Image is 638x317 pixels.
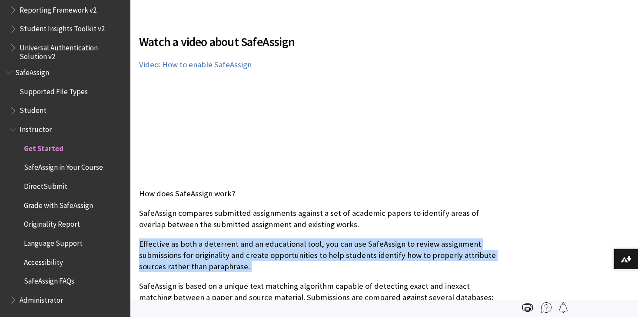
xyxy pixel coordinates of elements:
[139,208,501,230] p: SafeAssign compares submitted assignments against a set of academic papers to identify areas of o...
[24,179,67,191] span: DirectSubmit
[541,302,552,313] img: More help
[20,84,88,96] span: Supported File Types
[20,40,124,61] span: Universal Authentication Solution v2
[139,238,501,273] p: Effective as both a deterrent and an educational tool, you can use SafeAssign to review assignmen...
[20,22,105,33] span: Student Insights Toolkit v2
[24,160,103,172] span: SafeAssign in Your Course
[522,302,533,313] img: Print
[139,33,501,51] span: Watch a video about SafeAssign
[139,188,501,199] p: How does SafeAssign work?
[15,65,49,77] span: SafeAssign
[24,274,74,286] span: SafeAssign FAQs
[24,217,80,229] span: Originality Report
[24,141,63,153] span: Get Started
[558,302,568,313] img: Follow this page
[24,236,83,248] span: Language Support
[24,255,63,267] span: Accessibility
[139,281,501,303] p: SafeAssign is based on a unique text matching algorithm capable of detecting exact and inexact ma...
[24,198,93,210] span: Grade with SafeAssign
[20,122,52,134] span: Instructor
[5,65,125,307] nav: Book outline for Blackboard SafeAssign
[20,293,63,304] span: Administrator
[20,103,47,115] span: Student
[139,59,252,70] a: Video: How to enable SafeAssign
[20,3,96,14] span: Reporting Framework v2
